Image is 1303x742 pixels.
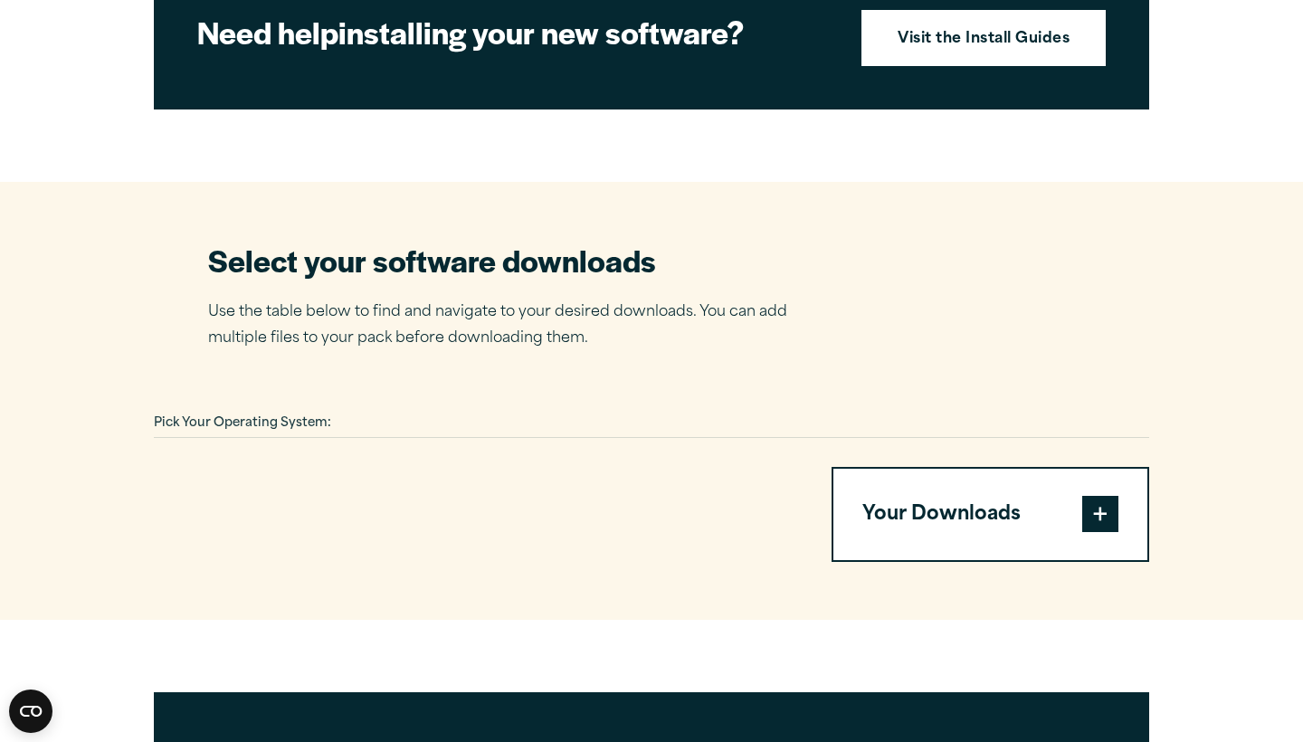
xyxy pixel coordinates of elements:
span: Pick Your Operating System: [154,417,331,429]
strong: Need help [197,10,338,53]
p: Use the table below to find and navigate to your desired downloads. You can add multiple files to... [208,300,814,352]
strong: Visit the Install Guides [898,28,1070,52]
h2: Select your software downloads [208,240,814,281]
a: Visit the Install Guides [861,10,1106,66]
button: Open CMP widget [9,690,52,733]
h2: installing your new software? [197,12,831,52]
button: Your Downloads [833,469,1147,561]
